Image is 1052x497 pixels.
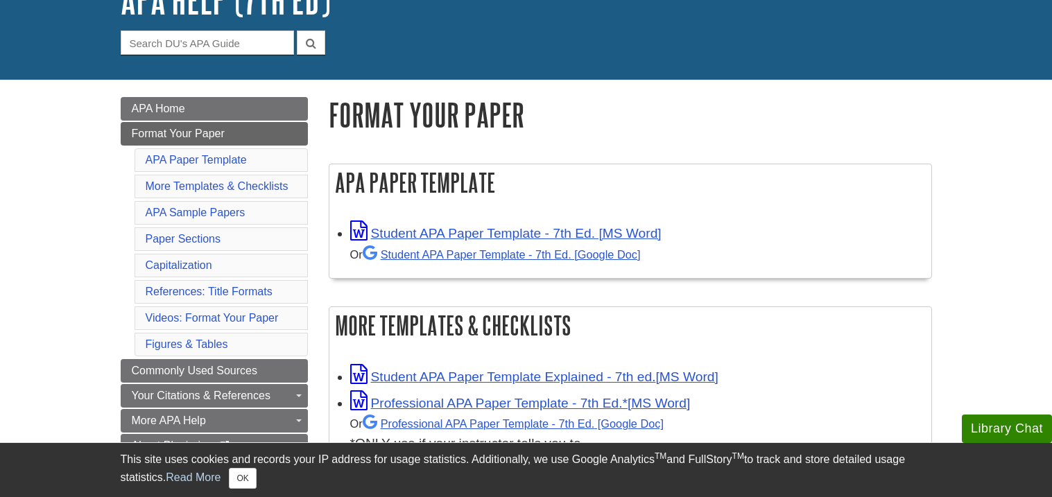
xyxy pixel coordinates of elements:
[146,233,221,245] a: Paper Sections
[121,434,308,457] a: About Plagiarism
[146,338,228,350] a: Figures & Tables
[363,417,664,430] a: Professional APA Paper Template - 7th Ed.
[146,286,273,297] a: References: Title Formats
[350,417,664,430] small: Or
[218,442,230,451] i: This link opens in a new window
[132,415,206,426] span: More APA Help
[121,384,308,408] a: Your Citations & References
[132,390,270,401] span: Your Citations & References
[146,180,288,192] a: More Templates & Checklists
[329,164,931,201] h2: APA Paper Template
[121,97,308,121] a: APA Home
[121,30,294,55] input: Search DU's APA Guide
[329,97,932,132] h1: Format Your Paper
[146,259,212,271] a: Capitalization
[132,439,216,451] span: About Plagiarism
[655,451,666,461] sup: TM
[146,154,247,166] a: APA Paper Template
[350,396,691,410] a: Link opens in new window
[121,122,308,146] a: Format Your Paper
[350,413,924,454] div: *ONLY use if your instructor tells you to
[350,369,718,384] a: Link opens in new window
[229,468,256,489] button: Close
[166,471,221,483] a: Read More
[121,409,308,433] a: More APA Help
[121,359,308,383] a: Commonly Used Sources
[962,415,1052,443] button: Library Chat
[363,248,641,261] a: Student APA Paper Template - 7th Ed. [Google Doc]
[132,365,257,376] span: Commonly Used Sources
[350,226,662,241] a: Link opens in new window
[132,128,225,139] span: Format Your Paper
[146,207,245,218] a: APA Sample Papers
[121,97,308,457] div: Guide Page Menu
[350,248,641,261] small: Or
[329,307,931,344] h2: More Templates & Checklists
[146,312,279,324] a: Videos: Format Your Paper
[121,451,932,489] div: This site uses cookies and records your IP address for usage statistics. Additionally, we use Goo...
[732,451,744,461] sup: TM
[132,103,185,114] span: APA Home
